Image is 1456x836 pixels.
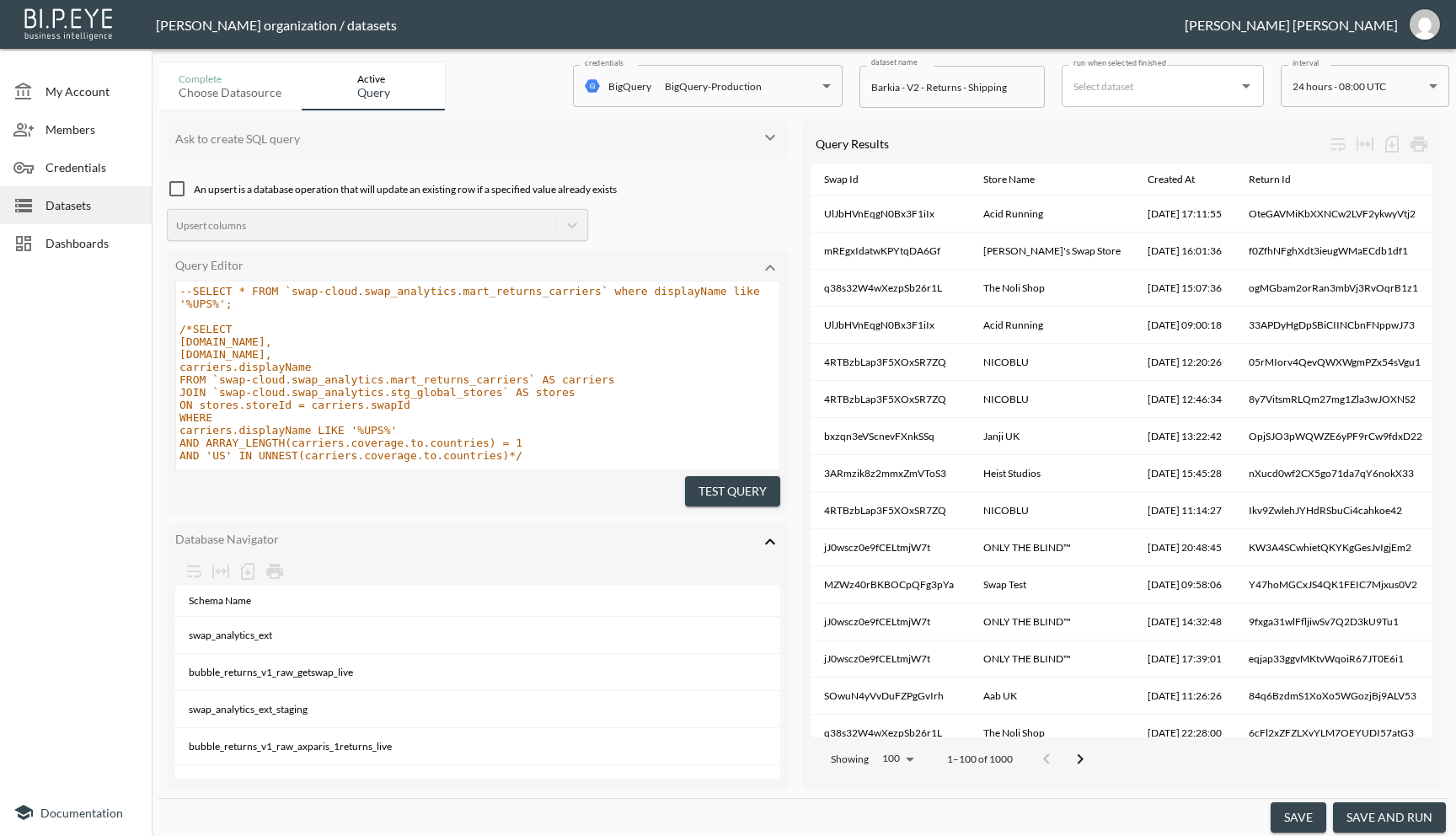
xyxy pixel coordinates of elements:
[1235,233,1447,270] th: f0ZfhNFghXdt3ieugWMaECdb1df1
[970,603,1134,640] th: ONLY THE BLIND™
[970,418,1134,455] th: Janji UK
[167,169,789,199] div: An upsert is a database operation that will update an existing row if a specified value already e...
[357,72,390,85] div: Active
[1398,4,1452,45] button: ana@swap-commerce.com
[685,476,780,507] button: Test Query
[1235,529,1447,566] th: KW3A4SCwhietQKYKgGesJvIgjEm2
[179,373,615,386] span: FROM `swap-cloud.swap_analytics.mart_returns_carriers` AS carriers
[1293,57,1319,68] label: interval
[179,348,272,361] span: [DOMAIN_NAME],
[175,532,745,546] div: Database Navigator
[179,437,522,449] span: AND ARRAY_LENGTH(carriers.coverage.to.countries) = 1
[970,492,1134,529] th: NICOBLU
[179,386,575,399] span: JOIN `swap-cloud.swap_analytics.stg_global_stores` AS stores
[1235,270,1447,307] th: ogMGbam2orRan3mbVj3RvOqrB1z1
[207,558,234,585] div: Toggle table layout between fixed and auto (default: auto)
[1249,169,1291,190] div: Return Id
[1405,131,1432,158] div: Print
[45,158,138,176] span: Credentials
[983,169,1057,190] span: Store Name
[816,137,1325,151] div: Query Results
[811,492,970,529] th: 4RTBzbLap3F5XOxSR7ZQ
[45,83,138,100] span: My Account
[824,169,881,190] span: Swap Id
[156,17,1185,33] div: [PERSON_NAME] organization / datasets
[811,381,970,418] th: 4RTBzbLap3F5XOxSR7ZQ
[1134,233,1235,270] th: 2025-04-17 16:01:36
[189,591,251,611] div: Schema Name
[1235,455,1447,492] th: nXucd0wf2CX5go71da7qY6nokX33
[970,270,1134,307] th: The Noli Shop
[179,85,281,100] div: Choose datasource
[811,715,970,752] th: q38s32W4wXezpSb26r1L
[811,603,970,640] th: jJ0wscz0e9fCELtmjW7t
[585,57,624,68] label: credentials
[811,196,970,233] th: UlJbHVnEqgN0Bx3F1iIx
[179,411,212,424] span: WHERE
[179,424,397,437] span: carriers.displayName LIKE '%UPS%'
[1235,307,1447,344] th: 33APDyHgDpSBiCIINCbnFNppwJ73
[45,121,138,138] span: Members
[1235,715,1447,752] th: 6cFl2xZFZLXvYLM7OEYUDI57atG3
[970,307,1134,344] th: Acid Running
[1134,270,1235,307] th: 2025-04-14 15:07:36
[21,4,118,42] img: bipeye-logo
[811,678,970,715] th: SOwuN4yVvDuFZPgGvIrh
[1134,381,1235,418] th: 2025-04-15 12:46:34
[831,752,869,766] p: Showing
[261,558,288,585] div: Print
[1293,77,1422,96] div: 24 hours - 08:00 UTC
[875,748,920,769] div: 100
[179,449,522,462] span: AND 'US' IN UNNEST(carriers.coverage.to.countries)*/
[947,752,1013,766] p: 1–100 of 1000
[1134,455,1235,492] th: 2025-04-25 15:45:28
[1235,418,1447,455] th: OpjSJO3pWQWZE6yPF9rCw9fdxD22
[811,566,970,603] th: MZWz40rBKBOCpQFg3pYa
[824,169,859,190] div: Swap Id
[1234,74,1258,98] button: Open
[1235,381,1447,418] th: 8y7VitsmRLQm27mg1Zla3wJOXNS2
[970,529,1134,566] th: ONLY THE BLIND™
[1410,9,1440,40] img: 7151a5340a926b4f92da4ffde41f27b4
[45,196,138,214] span: Datasets
[970,381,1134,418] th: NICOBLU
[175,654,780,691] th: bubble_returns_v1_raw_getswap_live
[1134,418,1235,455] th: 2025-04-28 13:22:42
[40,806,123,820] span: Documentation
[970,566,1134,603] th: Swap Test
[234,558,261,585] div: Number of rows selected for download: 12
[175,728,780,765] th: bubble_returns_v1_raw_axparis_1returns_live
[811,233,970,270] th: mREgxIdatwKPYtqDA6Gf
[357,85,390,100] div: Query
[1134,307,1235,344] th: 2025-04-29 09:00:18
[1235,344,1447,381] th: 05rMIorv4QevQWXWgmPZx54sVgu1
[1134,678,1235,715] th: 2025-08-03 11:26:26
[179,335,272,348] span: [DOMAIN_NAME],
[1352,131,1378,158] div: Toggle table layout between fixed and auto (default: auto)
[811,307,970,344] th: UlJbHVnEqgN0Bx3F1iIx
[1333,802,1446,833] button: save and run
[1235,603,1447,640] th: 9fxga31wlFfljiwSv7Q2D3kU9Tu1
[970,455,1134,492] th: Heist Studios
[970,233,1134,270] th: Emma's Swap Store
[1073,57,1166,68] label: run when selected finished
[983,169,1035,190] div: Store Name
[1271,802,1326,833] button: save
[970,196,1134,233] th: Acid Running
[811,529,970,566] th: jJ0wscz0e9fCELtmjW7t
[179,361,312,373] span: carriers.displayName
[1249,169,1313,190] span: Return Id
[45,234,138,252] span: Dashboards
[180,558,207,585] div: Wrap text
[1134,196,1235,233] th: 2025-04-27 17:11:55
[1235,678,1447,715] th: 84q6BzdmS1XoXo5WGozjBj9ALV53
[1134,344,1235,381] th: 2025-04-01 12:20:26
[1063,742,1097,776] button: Go to next page
[175,765,780,802] th: swap_analytics_staging
[1235,196,1447,233] th: OteGAVMiKbXXNCw2LVF2ykwyVtj2
[1148,169,1195,190] div: Created At
[1134,566,1235,603] th: 2025-03-25 09:58:06
[1235,640,1447,678] th: eqjap33ggvMKtvWqoiR67JT0E6i1
[811,344,970,381] th: 4RTBzbLap3F5XOxSR7ZQ
[665,77,762,96] div: BigQuery-Production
